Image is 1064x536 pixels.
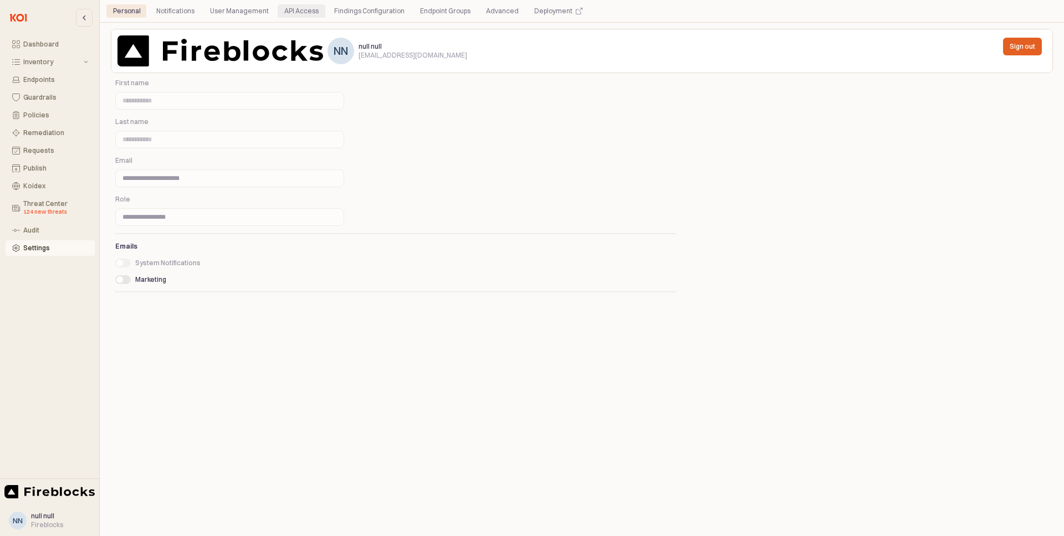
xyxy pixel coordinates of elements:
div: User Management [203,4,275,18]
span: System Notifications [135,259,201,267]
button: Requests [6,143,95,158]
button: Audit [6,223,95,238]
div: Deployment [534,4,572,18]
span: Role [115,195,130,203]
div: [EMAIL_ADDRESS][DOMAIN_NAME] [359,51,467,60]
div: User Management [210,4,269,18]
div: Advanced [486,4,519,18]
div: Policies [23,111,88,119]
div: API Access [284,4,319,18]
div: Dashboard [23,40,88,48]
div: Personal [106,4,147,18]
div: Settings [23,244,88,252]
div: Endpoint Groups [413,4,477,18]
div: Findings Configuration [328,4,411,18]
div: Guardrails [23,94,88,101]
div: Publish [23,164,88,172]
strong: Emails [115,242,137,250]
div: Threat Center [23,200,88,217]
span: Last name [115,117,149,126]
div: Endpoint Groups [420,4,470,18]
div: API Access [278,4,325,18]
button: Policies [6,107,95,123]
span: First name [115,79,149,87]
span: null null [31,512,54,520]
button: Sign out [1003,38,1042,55]
button: Koidex [6,178,95,194]
button: Dashboard [6,37,95,52]
button: Threat Center [6,196,95,220]
button: Publish [6,161,95,176]
button: Endpoints [6,72,95,87]
div: Audit [23,226,88,234]
span: Email [115,156,132,164]
div: Deployment [528,4,589,18]
button: Inventory [6,54,95,70]
div: nn [13,515,23,526]
div: Fireblocks [31,520,63,529]
div: nn [334,45,348,56]
button: Settings [6,240,95,256]
div: Requests [23,147,88,154]
div: 124 new threats [23,208,88,217]
div: Advanced [479,4,525,18]
div: Endpoints [23,76,88,84]
div: Notifications [156,4,195,18]
div: Remediation [23,129,88,137]
button: Remediation [6,125,95,141]
button: Guardrails [6,90,95,105]
p: Sign out [1010,42,1035,51]
div: Inventory [23,58,81,66]
button: nn [9,512,27,529]
div: Personal [113,4,141,18]
div: Koidex [23,182,88,190]
span: null null [359,42,382,50]
span: Marketing [135,275,166,284]
div: Findings Configuration [334,4,405,18]
div: Notifications [150,4,201,18]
